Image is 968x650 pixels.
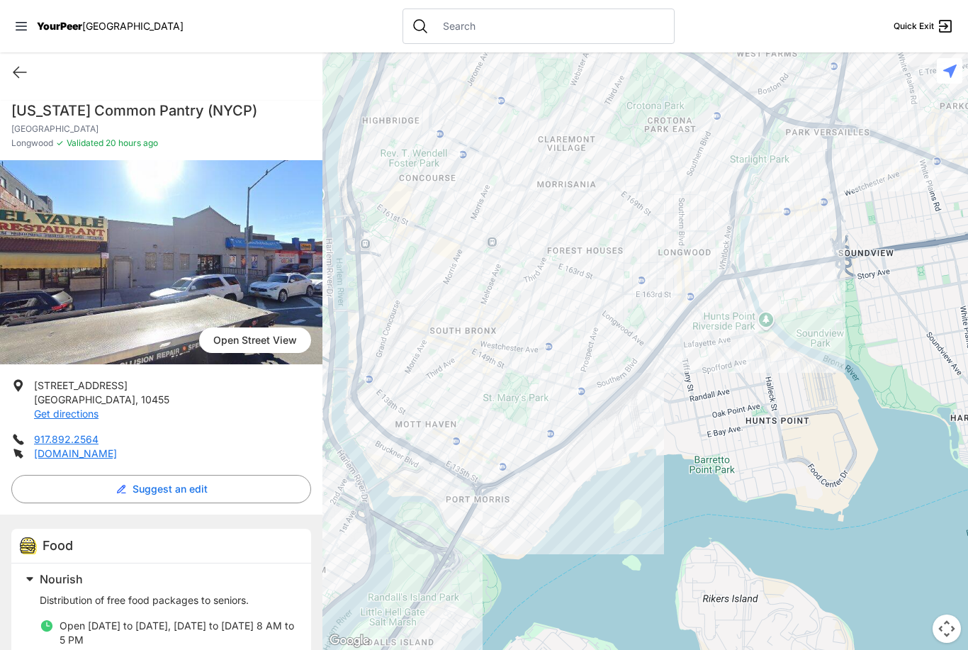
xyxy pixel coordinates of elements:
img: Google [326,632,373,650]
a: Open this area in Google Maps (opens a new window) [326,632,373,650]
a: Get directions [34,408,99,420]
a: 917.892.2564 [34,433,99,445]
span: Longwood [11,138,53,149]
a: [DOMAIN_NAME] [34,447,117,459]
span: [GEOGRAPHIC_DATA] [34,393,135,405]
span: Validated [67,138,103,148]
a: YourPeer[GEOGRAPHIC_DATA] [37,22,184,30]
p: [GEOGRAPHIC_DATA] [11,123,311,135]
span: Quick Exit [894,21,934,32]
p: Distribution of free food packages to seniors. [40,593,294,607]
span: 20 hours ago [103,138,158,148]
button: Map camera controls [933,615,961,643]
span: 10455 [141,393,169,405]
a: Quick Exit [894,18,954,35]
span: Food [43,538,73,553]
span: ✓ [56,138,64,149]
input: Search [434,19,665,33]
span: YourPeer [37,20,82,32]
span: , [135,393,138,405]
span: Nourish [40,572,83,586]
button: Suggest an edit [11,475,311,503]
span: [STREET_ADDRESS] [34,379,128,391]
h1: [US_STATE] Common Pantry (NYCP) [11,101,311,121]
span: [GEOGRAPHIC_DATA] [82,20,184,32]
span: Open [DATE] to [DATE], [DATE] to [DATE] 8 AM to 5 PM [60,620,294,646]
a: Open Street View [199,327,311,353]
span: Suggest an edit [133,482,208,496]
